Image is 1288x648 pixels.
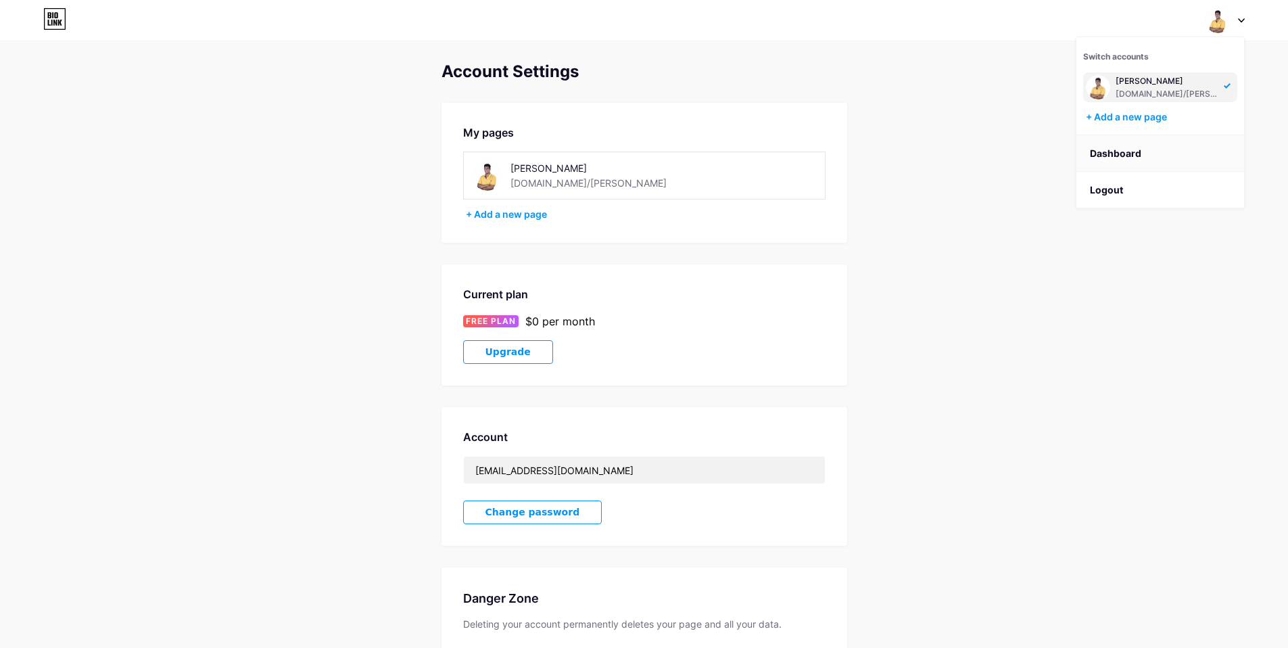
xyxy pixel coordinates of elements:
[466,315,516,327] span: FREE PLAN
[472,160,502,191] img: tony
[1086,75,1110,99] img: tony
[463,429,826,445] div: Account
[463,286,826,302] div: Current plan
[485,346,531,358] span: Upgrade
[485,507,580,518] span: Change password
[1205,7,1231,33] img: tony
[510,176,667,190] div: [DOMAIN_NAME]/[PERSON_NAME]
[525,313,595,329] div: $0 per month
[442,62,847,81] div: Account Settings
[463,501,602,524] button: Change password
[466,208,826,221] div: + Add a new page
[463,618,826,630] div: Deleting your account permanently deletes your page and all your data.
[1083,51,1149,62] span: Switch accounts
[1116,89,1220,99] div: [DOMAIN_NAME]/[PERSON_NAME]
[510,161,702,175] div: [PERSON_NAME]
[1076,135,1244,172] a: Dashboard
[464,457,825,484] input: Email
[463,340,553,364] button: Upgrade
[1116,76,1220,87] div: [PERSON_NAME]
[463,124,826,141] div: My pages
[1086,110,1237,124] div: + Add a new page
[1076,172,1244,208] li: Logout
[463,589,826,607] div: Danger Zone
